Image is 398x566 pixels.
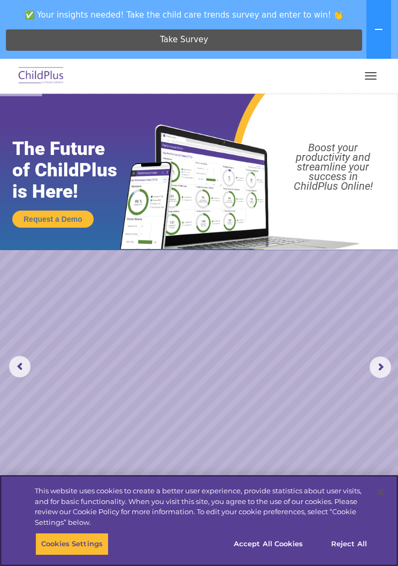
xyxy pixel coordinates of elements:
[35,533,109,555] button: Cookies Settings
[274,143,392,191] rs-layer: Boost your productivity and streamline your success in ChildPlus Online!
[35,486,370,528] div: This website uses cookies to create a better user experience, provide statistics about user visit...
[171,62,204,70] span: Last name
[160,30,208,49] span: Take Survey
[6,29,362,51] a: Take Survey
[16,64,66,89] img: ChildPlus by Procare Solutions
[369,480,393,504] button: Close
[171,106,217,114] span: Phone number
[316,533,382,555] button: Reject All
[12,138,139,203] rs-layer: The Future of ChildPlus is Here!
[12,211,94,228] a: Request a Demo
[4,4,364,25] span: ✅ Your insights needed! Take the child care trends survey and enter to win! 👏
[228,533,309,555] button: Accept All Cookies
